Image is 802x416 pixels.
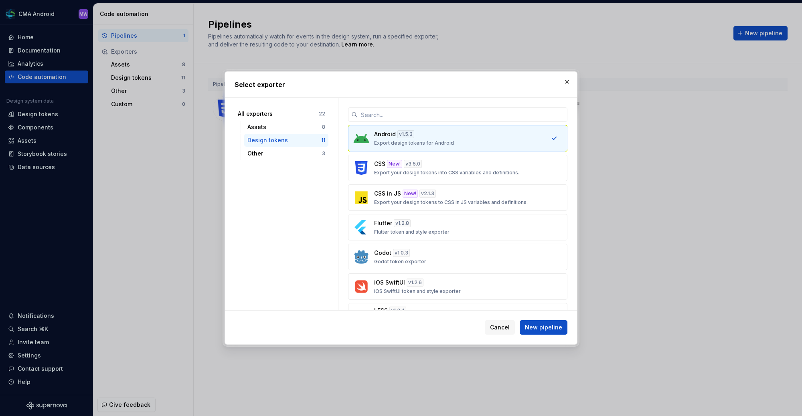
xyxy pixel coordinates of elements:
button: Godotv1.0.3Godot token exporter [348,244,567,270]
p: Export your design tokens to CSS in JS variables and definitions. [374,199,528,206]
input: Search... [358,107,567,122]
span: New pipeline [525,323,562,331]
div: 11 [321,137,325,143]
p: Flutter token and style exporter [374,229,450,235]
div: All exporters [238,110,319,118]
div: v 3.5.0 [404,160,422,168]
button: All exporters22 [235,107,328,120]
button: New pipeline [520,320,567,335]
p: Godot [374,249,391,257]
button: Other3 [244,147,328,160]
button: Design tokens11 [244,134,328,147]
div: v 1.2.8 [394,219,411,227]
button: Androidv1.5.3Export design tokens for Android [348,125,567,151]
div: Other [247,149,322,158]
button: Assets8 [244,121,328,133]
button: CSSNew!v3.5.0Export your design tokens into CSS variables and definitions. [348,155,567,181]
div: 8 [322,124,325,130]
h2: Select exporter [235,80,567,89]
div: New! [403,190,418,198]
div: 3 [322,150,325,157]
button: iOS SwiftUIv1.2.6iOS SwiftUI token and style exporter [348,273,567,300]
p: CSS in JS [374,190,401,198]
p: Android [374,130,396,138]
div: 22 [319,111,325,117]
div: v 2.1.3 [419,190,436,198]
p: iOS SwiftUI [374,279,405,287]
div: v 1.3.4 [389,307,406,315]
div: v 1.5.3 [397,130,414,138]
p: Export design tokens for Android [374,140,454,146]
div: Assets [247,123,322,131]
div: New! [387,160,402,168]
button: LESSv1.3.4Provides automatic export of styling information from your design system library. [348,303,567,333]
p: Export your design tokens into CSS variables and definitions. [374,170,519,176]
span: Cancel [490,323,510,331]
button: Cancel [485,320,515,335]
p: LESS [374,307,388,315]
button: Flutterv1.2.8Flutter token and style exporter [348,214,567,240]
div: v 1.2.6 [407,279,423,287]
button: CSS in JSNew!v2.1.3Export your design tokens to CSS in JS variables and definitions. [348,184,567,211]
p: Godot token exporter [374,258,426,265]
div: Design tokens [247,136,321,144]
p: CSS [374,160,385,168]
p: iOS SwiftUI token and style exporter [374,288,461,295]
p: Flutter [374,219,392,227]
div: v 1.0.3 [393,249,410,257]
